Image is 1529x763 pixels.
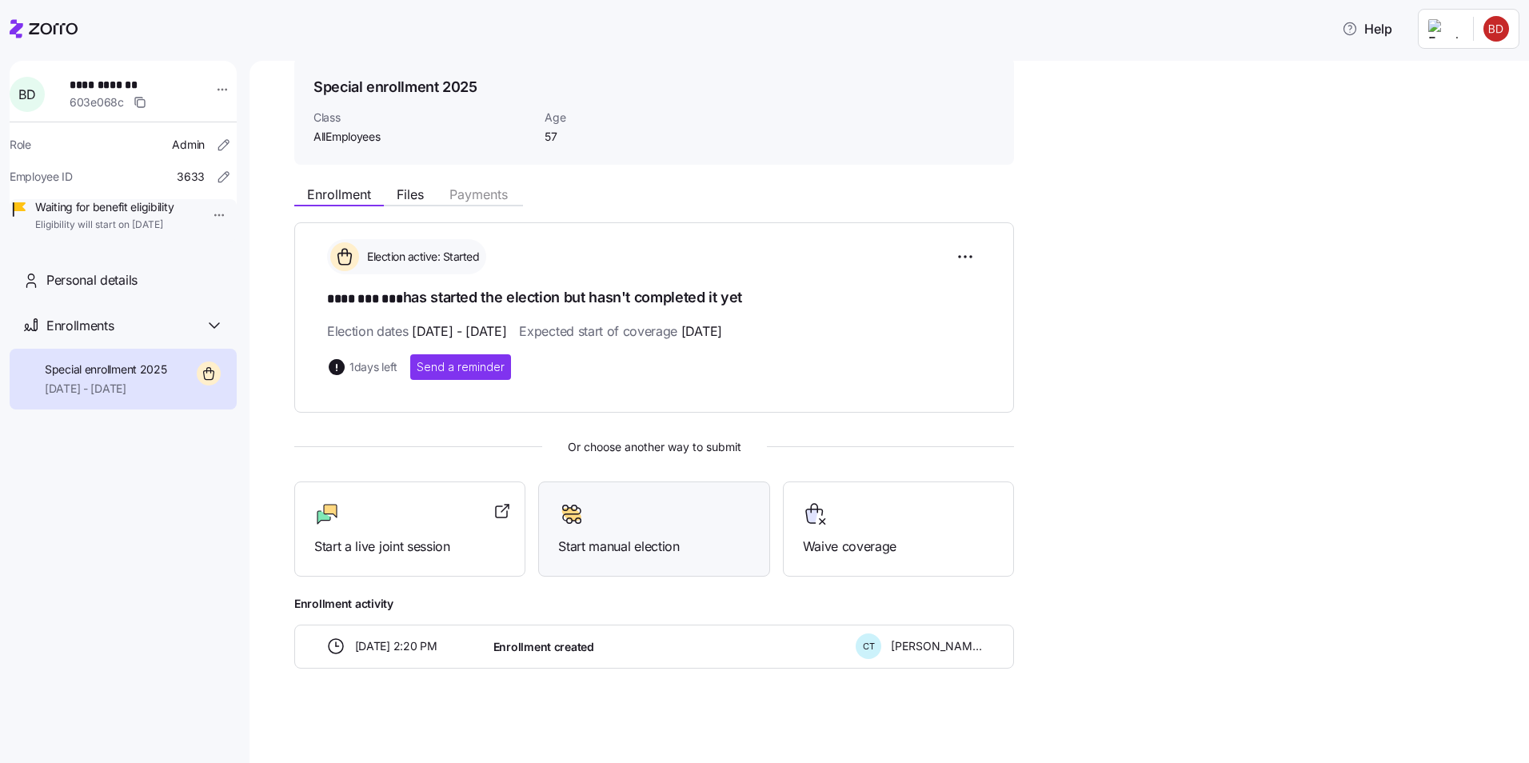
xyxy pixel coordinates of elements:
[519,322,721,342] span: Expected start of coverage
[70,94,124,110] span: 603e068c
[10,169,73,185] span: Employee ID
[558,537,749,557] span: Start manual election
[397,188,424,201] span: Files
[545,110,705,126] span: Age
[307,188,371,201] span: Enrollment
[803,537,994,557] span: Waive coverage
[46,316,114,336] span: Enrollments
[313,77,477,97] h1: Special enrollment 2025
[10,137,31,153] span: Role
[177,169,205,185] span: 3633
[863,642,875,651] span: C T
[1428,19,1460,38] img: Employer logo
[362,249,479,265] span: Election active: Started
[46,270,138,290] span: Personal details
[355,638,437,654] span: [DATE] 2:20 PM
[313,110,532,126] span: Class
[412,322,506,342] span: [DATE] - [DATE]
[1329,13,1405,45] button: Help
[410,354,511,380] button: Send a reminder
[1342,19,1392,38] span: Help
[294,438,1014,456] span: Or choose another way to submit
[891,638,982,654] span: [PERSON_NAME]
[45,362,167,378] span: Special enrollment 2025
[493,639,594,655] span: Enrollment created
[417,359,505,375] span: Send a reminder
[35,218,174,232] span: Eligibility will start on [DATE]
[327,287,981,310] h1: has started the election but hasn't completed it yet
[313,129,532,145] span: AllEmployees
[681,322,722,342] span: [DATE]
[294,596,1014,612] span: Enrollment activity
[172,137,205,153] span: Admin
[314,537,505,557] span: Start a live joint session
[545,129,705,145] span: 57
[35,199,174,215] span: Waiting for benefit eligibility
[327,322,506,342] span: Election dates
[449,188,508,201] span: Payments
[45,381,167,397] span: [DATE] - [DATE]
[349,359,397,375] span: 1 days left
[18,88,35,101] span: B D
[1483,16,1509,42] img: bfe5654d62d9ec7e5a1b51da026209b1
